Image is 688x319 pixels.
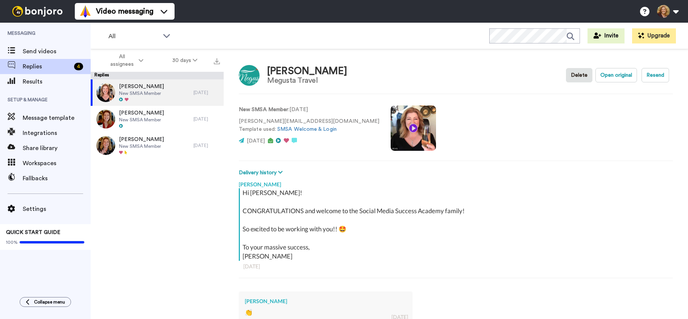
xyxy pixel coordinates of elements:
[595,68,637,82] button: Open original
[23,174,91,183] span: Fallbacks
[23,144,91,153] span: Share library
[119,143,164,149] span: New SMSA Member
[23,47,91,56] span: Send videos
[91,106,224,132] a: [PERSON_NAME]New SMSA Member[DATE]
[92,50,158,71] button: All assignees
[243,263,668,270] div: [DATE]
[119,109,164,117] span: [PERSON_NAME]
[91,72,224,79] div: Replies
[79,5,91,17] img: vm-color.svg
[239,177,673,188] div: [PERSON_NAME]
[119,90,164,96] span: New SMSA Member
[632,28,676,43] button: Upgrade
[23,77,91,86] span: Results
[642,68,669,82] button: Resend
[119,117,164,123] span: New SMSA Member
[96,6,153,17] span: Video messaging
[91,132,224,159] a: [PERSON_NAME]New SMSA Member[DATE]
[193,142,220,149] div: [DATE]
[107,53,137,68] span: All assignees
[193,90,220,96] div: [DATE]
[566,68,592,82] button: Delete
[6,230,60,235] span: QUICK START GUIDE
[119,136,164,143] span: [PERSON_NAME]
[245,297,407,305] div: [PERSON_NAME]
[96,83,115,102] img: 998621b9-7c12-40dd-88d5-83bc18a9f9bd-thumb.jpg
[96,136,115,155] img: e851ebf9-4457-4502-9836-916f6cb29fce-thumb.jpg
[239,107,288,112] strong: New SMSA Member
[96,110,115,129] img: 2a1ce4c4-5fc6-4778-a657-3f0a932e5ebe-thumb.jpg
[239,65,260,86] img: Image of Cristina Avalo
[20,297,71,307] button: Collapse menu
[158,54,212,67] button: 30 days
[23,62,71,71] span: Replies
[23,204,91,214] span: Settings
[108,32,159,41] span: All
[247,138,265,144] span: [DATE]
[193,116,220,122] div: [DATE]
[34,299,65,305] span: Collapse menu
[91,79,224,106] a: [PERSON_NAME]New SMSA Member[DATE]
[74,63,83,70] div: 4
[588,28,625,43] button: Invite
[23,113,91,122] span: Message template
[239,169,285,177] button: Delivery history
[23,159,91,168] span: Workspaces
[119,83,164,90] span: [PERSON_NAME]
[214,58,220,64] img: export.svg
[23,129,91,138] span: Integrations
[212,55,222,66] button: Export all results that match these filters now.
[239,118,379,133] p: [PERSON_NAME][EMAIL_ADDRESS][DOMAIN_NAME] Template used:
[239,106,379,114] p: : [DATE]
[245,308,407,317] div: 👏
[243,188,671,261] div: Hi [PERSON_NAME]! CONGRATULATIONS and welcome to the Social Media Success Academy family! So exci...
[267,76,347,85] div: Megusta Travel
[277,127,337,132] a: SMSA Welcome & Login
[267,66,347,77] div: [PERSON_NAME]
[6,239,18,245] span: 100%
[9,6,66,17] img: bj-logo-header-white.svg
